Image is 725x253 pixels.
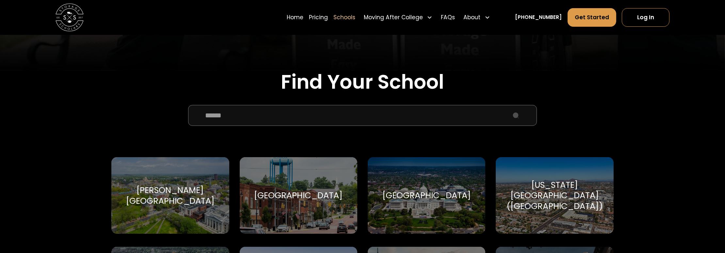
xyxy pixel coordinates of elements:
a: Pricing [309,8,328,27]
a: Schools [333,8,355,27]
a: Go to selected school [496,157,613,234]
h2: Find Your School [111,70,614,94]
div: About [463,13,480,22]
a: Go to selected school [368,157,485,234]
a: Get Started [568,8,617,27]
div: Moving After College [361,8,435,27]
a: [PHONE_NUMBER] [515,14,562,21]
img: Storage Scholars main logo [56,4,83,31]
div: [GEOGRAPHIC_DATA] [382,190,471,201]
a: Go to selected school [240,157,357,234]
a: Log In [622,8,669,27]
div: [GEOGRAPHIC_DATA] [254,190,343,201]
div: Moving After College [364,13,423,22]
a: Go to selected school [111,157,229,234]
div: About [460,8,493,27]
a: Home [287,8,303,27]
div: [PERSON_NAME][GEOGRAPHIC_DATA] [120,185,221,206]
a: FAQs [441,8,455,27]
div: [US_STATE][GEOGRAPHIC_DATA] ([GEOGRAPHIC_DATA]) [504,180,605,211]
